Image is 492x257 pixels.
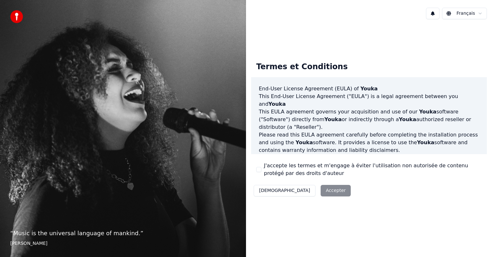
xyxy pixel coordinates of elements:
[259,154,479,185] p: If you register for a free trial of the software, this EULA agreement will also govern that trial...
[251,57,353,77] div: Termes et Conditions
[360,86,378,92] span: Youka
[10,229,236,238] p: “ Music is the universal language of mankind. ”
[259,131,479,154] p: Please read this EULA agreement carefully before completing the installation process and using th...
[10,10,23,23] img: youka
[268,101,286,107] span: Youka
[419,109,436,115] span: Youka
[324,116,342,122] span: Youka
[264,162,482,177] label: J'accepte les termes et m'engage à éviter l'utilisation non autorisée de contenu protégé par des ...
[417,139,434,145] span: Youka
[254,185,316,196] button: [DEMOGRAPHIC_DATA]
[259,85,479,93] h3: End-User License Agreement (EULA) of
[259,93,479,108] p: This End-User License Agreement ("EULA") is a legal agreement between you and
[10,240,236,247] footer: [PERSON_NAME]
[399,116,416,122] span: Youka
[296,139,313,145] span: Youka
[259,108,479,131] p: This EULA agreement governs your acquisition and use of our software ("Software") directly from o...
